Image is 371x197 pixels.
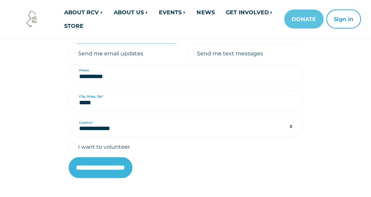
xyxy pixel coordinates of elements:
a: ABOUT US [108,5,153,19]
a: GET INVOLVED [220,5,278,19]
a: NEWS [191,5,220,19]
img: Voter Choice NJ [23,10,41,28]
label: I want to volunteer [78,142,130,150]
a: ABOUT RCV [59,5,108,19]
a: EVENTS [153,5,191,19]
label: Send me text messages [197,49,263,57]
nav: Main navigation [59,5,354,33]
a: STORE [59,19,89,33]
a: DONATE [284,10,323,29]
label: Send me email updates [78,49,143,57]
button: Sign in or sign up [326,10,361,29]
